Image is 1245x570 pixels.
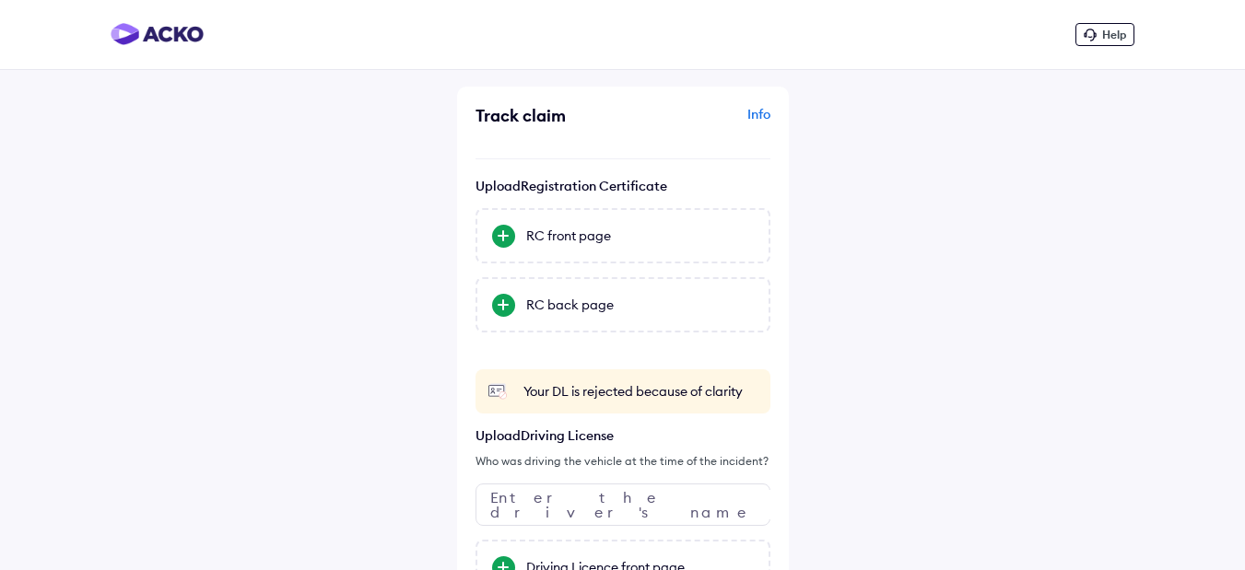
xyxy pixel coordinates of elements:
span: Help [1102,28,1126,41]
div: Track claim [476,105,618,126]
div: Your DL is rejected because of clarity [523,382,759,401]
div: Who was driving the vehicle at the time of the incident? [476,453,770,470]
p: Upload Registration Certificate [476,178,770,194]
div: RC front page [526,227,754,245]
p: Upload Driving License [476,427,770,444]
img: horizontal-gradient.png [111,23,204,45]
div: Info [628,105,770,140]
div: RC back page [526,296,754,314]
